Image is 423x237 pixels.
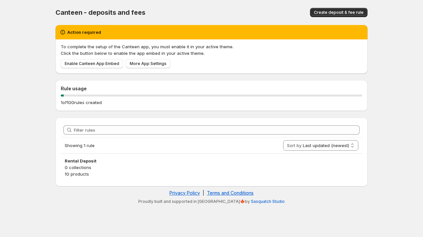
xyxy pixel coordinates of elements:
span: Create deposit & fee rule [314,10,364,15]
h2: Action required [67,29,101,35]
p: To complete the setup of the Canteen app, you must enable it in your active theme. [61,43,362,50]
h2: Rule usage [61,85,362,92]
span: Showing 1 rule [65,143,95,148]
input: Filter rules [74,125,360,135]
p: 1 of 100 rules created [61,99,102,106]
p: Click the button below to enable the app embed in your active theme. [61,50,362,56]
span: Enable Canteen App Embed [65,61,119,66]
p: 0 collections [65,164,358,171]
button: Create deposit & fee rule [310,8,367,17]
a: Sasquatch Studio [251,199,285,204]
a: Terms and Conditions [207,190,254,196]
h3: Rental Deposit [65,158,358,164]
a: Privacy Policy [169,190,200,196]
span: More App Settings [130,61,167,66]
p: 10 products [65,171,358,177]
span: Canteen - deposits and fees [56,9,145,16]
p: Proudly built and supported in [GEOGRAPHIC_DATA]🍁by [59,199,364,204]
span: | [203,190,204,196]
a: Enable Canteen App Embed [61,59,123,68]
a: More App Settings [126,59,170,68]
